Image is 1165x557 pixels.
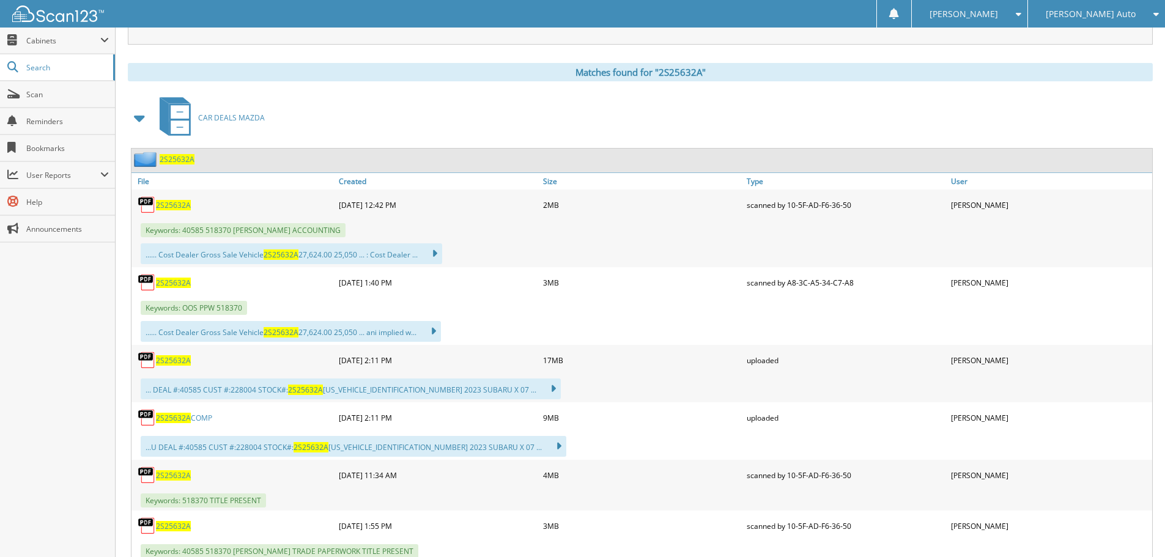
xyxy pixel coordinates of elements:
[138,408,156,427] img: PDF.png
[131,173,336,190] a: File
[744,463,948,487] div: scanned by 10-5F-AD-F6-36-50
[138,517,156,535] img: PDF.png
[141,243,442,264] div: ...... Cost Dealer Gross Sale Vehicle 27,624.00 25,050 ... : Cost Dealer ...
[540,348,744,372] div: 17MB
[744,348,948,372] div: uploaded
[540,270,744,295] div: 3MB
[336,173,540,190] a: Created
[138,273,156,292] img: PDF.png
[540,514,744,538] div: 3MB
[264,249,298,260] span: 2S25632A
[540,173,744,190] a: Size
[26,35,100,46] span: Cabinets
[288,385,323,395] span: 2S25632A
[744,514,948,538] div: scanned by 10-5F-AD-F6-36-50
[156,413,212,423] a: 2S25632ACOMP
[160,154,194,164] a: 2S25632A
[141,378,561,399] div: ... DEAL #:40585 CUST #:228004 STOCK#: [US_VEHICLE_IDENTIFICATION_NUMBER] 2023 SUBARU X 07 ...
[156,200,191,210] a: 2S25632A
[744,173,948,190] a: Type
[948,463,1152,487] div: [PERSON_NAME]
[744,270,948,295] div: scanned by A8-3C-A5-34-C7-A8
[540,193,744,217] div: 2MB
[26,89,109,100] span: Scan
[26,116,109,127] span: Reminders
[134,152,160,167] img: folder2.png
[141,301,247,315] span: Keywords: OOS PPW 518370
[540,463,744,487] div: 4MB
[930,10,998,18] span: [PERSON_NAME]
[336,514,540,538] div: [DATE] 1:55 PM
[948,348,1152,372] div: [PERSON_NAME]
[156,278,191,288] a: 2S25632A
[1104,498,1165,557] iframe: Chat Widget
[948,514,1152,538] div: [PERSON_NAME]
[141,436,566,457] div: ...U DEAL #:40585 CUST #:228004 STOCK#: [US_VEHICLE_IDENTIFICATION_NUMBER] 2023 SUBARU X 07 ...
[26,62,107,73] span: Search
[336,405,540,430] div: [DATE] 2:11 PM
[152,94,265,142] a: CAR DEALS MAZDA
[336,193,540,217] div: [DATE] 12:42 PM
[1046,10,1136,18] span: [PERSON_NAME] Auto
[138,196,156,214] img: PDF.png
[294,442,328,452] span: 2S25632A
[156,521,191,531] a: 2S25632A
[128,63,1153,81] div: Matches found for "2S25632A"
[141,493,266,507] span: Keywords: 518370 TITLE PRESENT
[156,413,191,423] span: 2S25632A
[138,466,156,484] img: PDF.png
[336,348,540,372] div: [DATE] 2:11 PM
[138,351,156,369] img: PDF.png
[744,193,948,217] div: scanned by 10-5F-AD-F6-36-50
[26,143,109,153] span: Bookmarks
[336,463,540,487] div: [DATE] 11:34 AM
[336,270,540,295] div: [DATE] 1:40 PM
[12,6,104,22] img: scan123-logo-white.svg
[156,470,191,481] a: 2S25632A
[26,224,109,234] span: Announcements
[540,405,744,430] div: 9MB
[948,193,1152,217] div: [PERSON_NAME]
[744,405,948,430] div: uploaded
[198,113,265,123] span: CAR DEALS MAZDA
[141,223,346,237] span: Keywords: 40585 518370 [PERSON_NAME] ACCOUNTING
[948,270,1152,295] div: [PERSON_NAME]
[141,321,441,342] div: ...... Cost Dealer Gross Sale Vehicle 27,624.00 25,050 ... ani implied w...
[156,355,191,366] a: 2S25632A
[948,405,1152,430] div: [PERSON_NAME]
[264,327,298,338] span: 2S25632A
[26,170,100,180] span: User Reports
[948,173,1152,190] a: User
[26,197,109,207] span: Help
